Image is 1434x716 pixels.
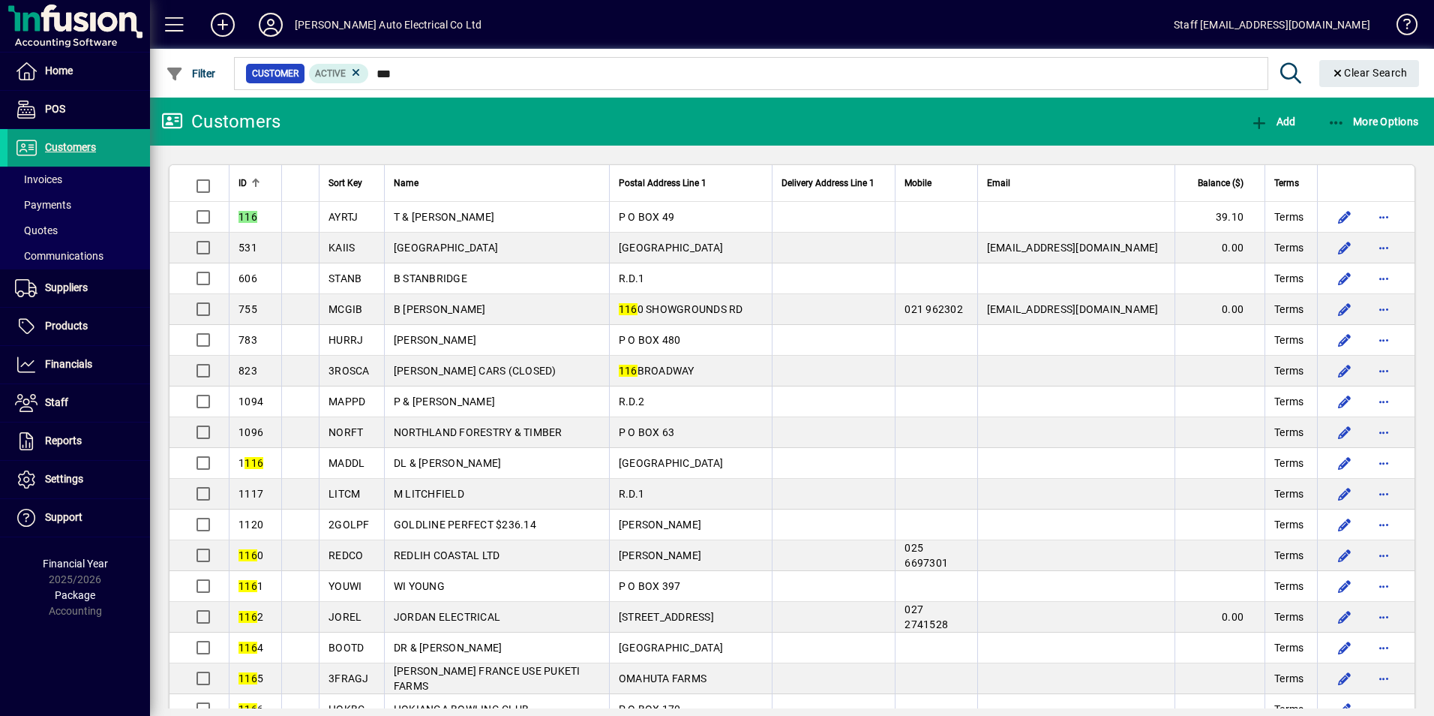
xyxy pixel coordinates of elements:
[987,242,1159,254] span: [EMAIL_ADDRESS][DOMAIN_NAME]
[1372,636,1396,660] button: More options
[7,346,150,384] a: Financials
[394,580,445,592] span: WI YOUNG
[1333,359,1357,383] button: Edit
[238,703,257,715] em: 116
[295,13,481,37] div: [PERSON_NAME] Auto Electrical Co Ltd
[1331,67,1408,79] span: Clear Search
[328,457,364,469] span: MADDL
[1274,548,1303,563] span: Terms
[247,11,295,38] button: Profile
[1174,233,1264,263] td: 0.00
[1274,456,1303,471] span: Terms
[1333,390,1357,414] button: Edit
[1246,108,1299,135] button: Add
[1174,202,1264,233] td: 39.10
[238,365,257,377] span: 823
[238,672,257,684] em: 116
[1333,266,1357,290] button: Edit
[394,272,467,284] span: B STANBRIDGE
[1319,60,1420,87] button: Clear
[1198,175,1243,191] span: Balance ($)
[238,426,263,438] span: 1096
[394,519,536,531] span: GOLDLINE PERFECT $236.14
[904,303,963,315] span: 021 962302
[7,218,150,243] a: Quotes
[987,303,1159,315] span: [EMAIL_ADDRESS][DOMAIN_NAME]
[1333,666,1357,690] button: Edit
[394,642,502,654] span: DR & [PERSON_NAME]
[238,642,263,654] span: 4
[161,110,280,134] div: Customers
[7,243,150,269] a: Communications
[238,272,257,284] span: 606
[1372,390,1396,414] button: More options
[1333,420,1357,444] button: Edit
[1327,116,1419,128] span: More Options
[1333,236,1357,260] button: Edit
[781,175,874,191] span: Delivery Address Line 1
[328,242,355,254] span: KAIIS
[45,473,83,485] span: Settings
[619,303,637,315] em: 116
[162,60,220,87] button: Filter
[394,488,464,500] span: M LITCHFIELD
[238,488,263,500] span: 1117
[7,461,150,498] a: Settings
[1372,297,1396,321] button: More options
[1274,609,1303,624] span: Terms
[394,242,498,254] span: [GEOGRAPHIC_DATA]
[619,334,681,346] span: P O BOX 480
[619,365,694,377] span: BROADWAY
[394,549,500,561] span: REDLIH COASTAL LTD
[1274,486,1303,501] span: Terms
[328,642,364,654] span: BOOTD
[619,672,706,684] span: OMAHUTA FARMS
[328,303,362,315] span: MCGIB
[1372,574,1396,598] button: More options
[328,175,362,191] span: Sort Key
[1274,425,1303,440] span: Terms
[1274,517,1303,532] span: Terms
[1333,636,1357,660] button: Edit
[1274,640,1303,655] span: Terms
[619,426,675,438] span: P O BOX 63
[1372,205,1396,229] button: More options
[238,672,263,684] span: 5
[1372,543,1396,567] button: More options
[1372,266,1396,290] button: More options
[394,303,486,315] span: B [PERSON_NAME]
[1372,482,1396,506] button: More options
[7,192,150,218] a: Payments
[619,175,706,191] span: Postal Address Line 1
[45,281,88,293] span: Suppliers
[238,396,263,408] span: 1094
[1174,294,1264,325] td: 0.00
[394,365,556,377] span: [PERSON_NAME] CARS (CLOSED)
[1333,297,1357,321] button: Edit
[43,558,108,570] span: Financial Year
[328,211,358,223] span: AYRTJ
[328,365,370,377] span: 3ROSCA
[238,580,263,592] span: 1
[252,66,298,81] span: Customer
[904,603,948,630] span: 027 2741528
[1274,579,1303,594] span: Terms
[394,175,418,191] span: Name
[45,65,73,77] span: Home
[1274,363,1303,378] span: Terms
[315,68,346,79] span: Active
[1372,666,1396,690] button: More options
[328,426,363,438] span: NORFT
[15,224,58,236] span: Quotes
[619,488,644,500] span: R.D.1
[1274,240,1303,255] span: Terms
[619,580,681,592] span: P O BOX 397
[1274,209,1303,224] span: Terms
[7,91,150,128] a: POS
[1333,574,1357,598] button: Edit
[1333,513,1357,537] button: Edit
[619,396,644,408] span: R.D.2
[238,334,257,346] span: 783
[238,303,257,315] span: 755
[7,423,150,460] a: Reports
